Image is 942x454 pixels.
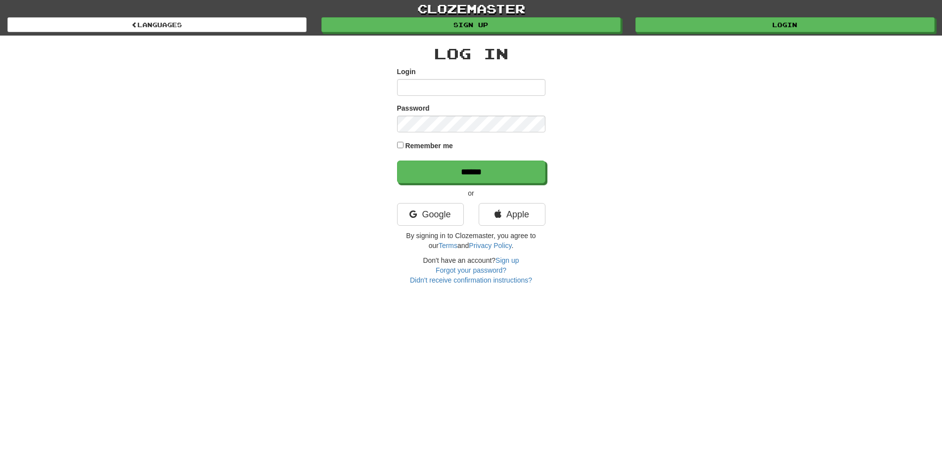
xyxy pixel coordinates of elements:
a: Terms [439,242,457,249]
a: Languages [7,17,307,32]
a: Sign up [495,256,519,264]
a: Forgot your password? [436,266,506,274]
h2: Log In [397,45,545,62]
label: Remember me [405,141,453,151]
a: Google [397,203,464,226]
p: By signing in to Clozemaster, you agree to our and . [397,231,545,250]
a: Apple [479,203,545,226]
p: or [397,188,545,198]
label: Password [397,103,430,113]
a: Sign up [321,17,621,32]
div: Don't have an account? [397,255,545,285]
a: Privacy Policy [469,242,511,249]
a: Didn't receive confirmation instructions? [410,276,532,284]
label: Login [397,67,416,77]
a: Login [635,17,935,32]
